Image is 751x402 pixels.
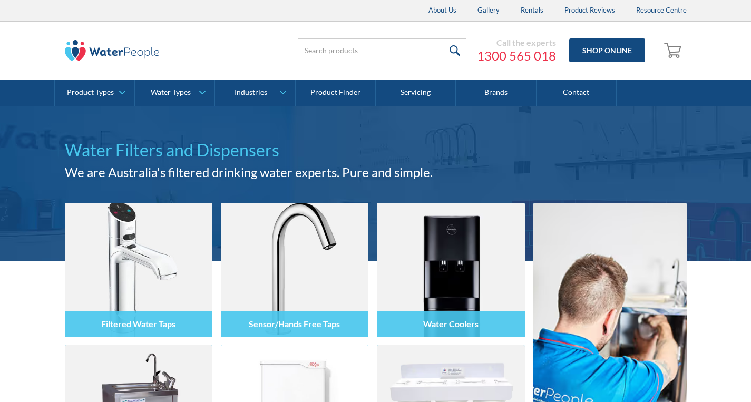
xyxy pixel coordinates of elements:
[661,38,687,63] a: Open empty cart
[664,42,684,58] img: shopping cart
[235,88,267,97] div: Industries
[298,38,466,62] input: Search products
[477,37,556,48] div: Call the experts
[221,203,368,337] img: Sensor/Hands Free Taps
[151,88,191,97] div: Water Types
[67,88,114,97] div: Product Types
[65,40,160,61] img: The Water People
[569,38,645,62] a: Shop Online
[101,319,175,329] h4: Filtered Water Taps
[423,319,479,329] h4: Water Coolers
[65,203,212,337] img: Filtered Water Taps
[376,80,456,106] a: Servicing
[215,80,295,106] a: Industries
[296,80,376,106] a: Product Finder
[537,80,617,106] a: Contact
[377,203,524,337] img: Water Coolers
[249,319,340,329] h4: Sensor/Hands Free Taps
[55,80,134,106] a: Product Types
[477,48,556,64] a: 1300 565 018
[135,80,214,106] a: Water Types
[456,80,536,106] a: Brands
